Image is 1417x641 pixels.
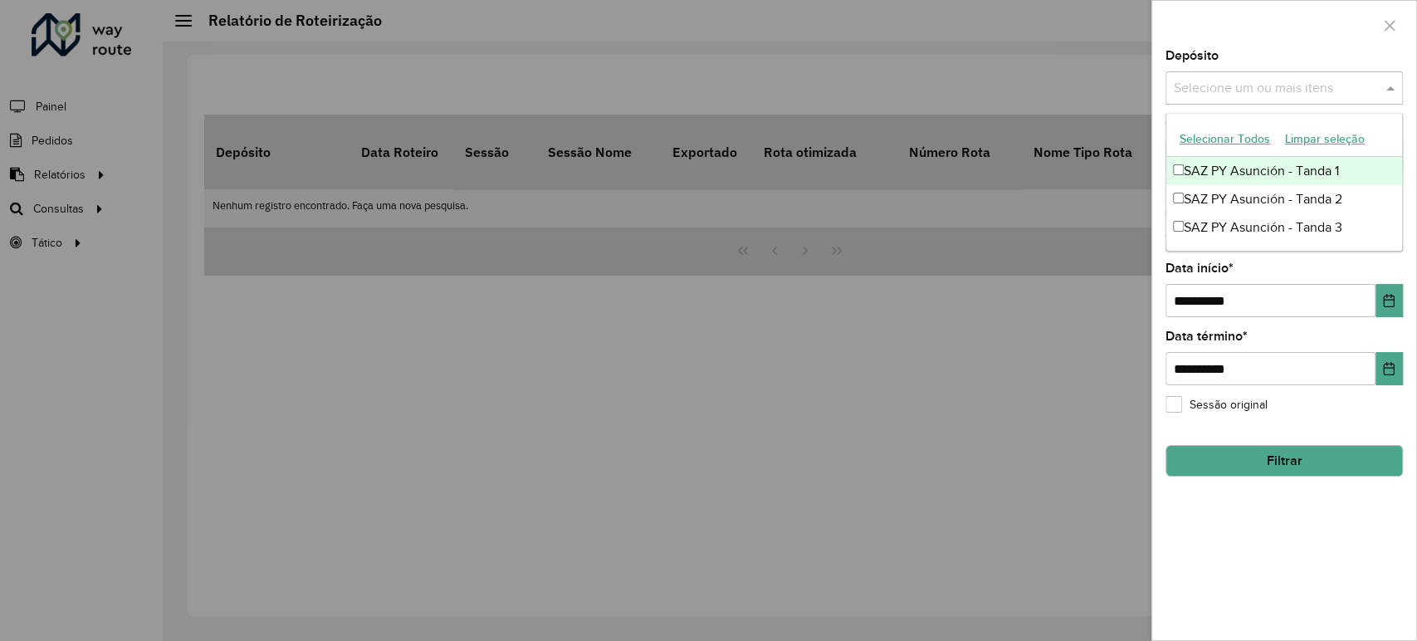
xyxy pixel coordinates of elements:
[1165,113,1403,252] ng-dropdown-panel: Options list
[1166,185,1402,213] div: SAZ PY Asunción - Tanda 2
[1172,126,1278,152] button: Selecionar Todos
[1165,258,1234,278] label: Data início
[1166,213,1402,242] div: SAZ PY Asunción - Tanda 3
[1165,396,1268,413] label: Sessão original
[1375,284,1403,317] button: Choose Date
[1278,126,1372,152] button: Limpar seleção
[1165,326,1248,346] label: Data término
[1166,157,1402,185] div: SAZ PY Asunción - Tanda 1
[1375,352,1403,385] button: Choose Date
[1165,445,1403,477] button: Filtrar
[1165,46,1219,66] label: Depósito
